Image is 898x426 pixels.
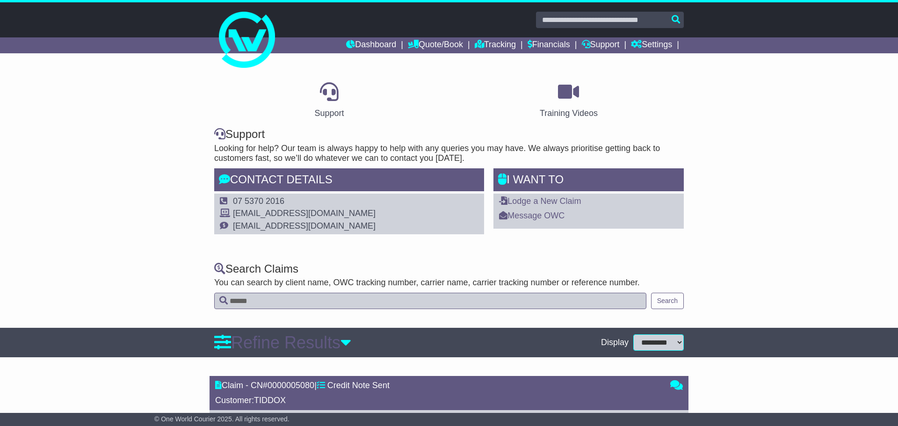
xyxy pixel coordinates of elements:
span: Display [601,338,629,348]
a: Support [308,79,350,123]
div: Support [314,107,344,120]
a: Quote/Book [408,37,463,53]
a: Settings [631,37,672,53]
button: Search [651,293,684,309]
a: Message OWC [499,211,565,220]
span: Credit Note Sent [327,381,390,390]
div: Search Claims [214,262,684,276]
div: I WANT to [493,168,684,194]
a: Training Videos [534,79,604,123]
span: 0000005080 [268,381,314,390]
p: You can search by client name, OWC tracking number, carrier name, carrier tracking number or refe... [214,278,684,288]
div: Support [214,128,684,141]
td: [EMAIL_ADDRESS][DOMAIN_NAME] [233,221,376,231]
a: Dashboard [346,37,396,53]
p: Looking for help? Our team is always happy to help with any queries you may have. We always prior... [214,144,684,164]
span: © One World Courier 2025. All rights reserved. [154,415,290,423]
div: Training Videos [540,107,598,120]
div: Contact Details [214,168,484,194]
a: Refine Results [214,333,351,352]
div: Claim - CN# | [215,381,661,391]
a: Support [582,37,620,53]
td: [EMAIL_ADDRESS][DOMAIN_NAME] [233,209,376,221]
td: 07 5370 2016 [233,196,376,209]
a: Tracking [475,37,516,53]
a: Lodge a New Claim [499,196,581,206]
a: Financials [528,37,570,53]
div: Customer: [215,396,661,406]
span: TIDDOX [254,396,286,405]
